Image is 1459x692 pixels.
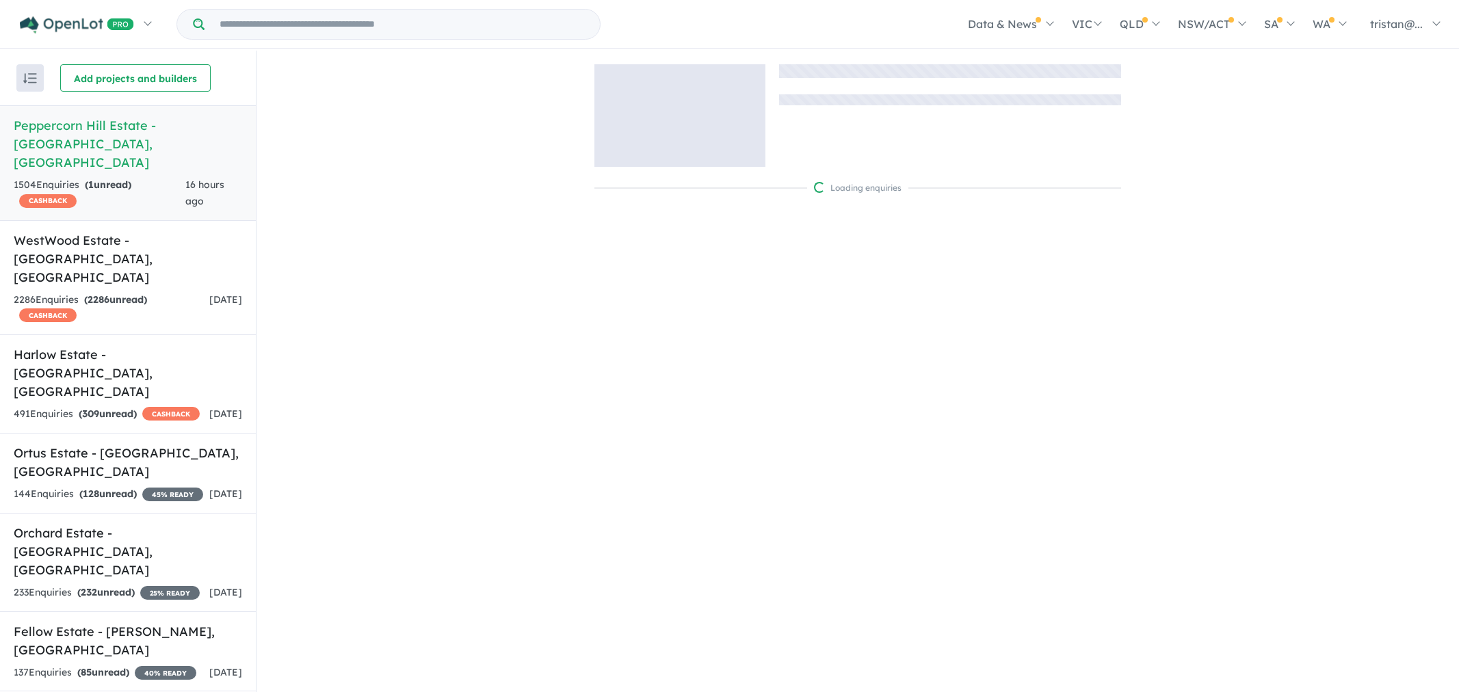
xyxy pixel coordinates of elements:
[209,488,242,500] span: [DATE]
[140,586,200,600] span: 25 % READY
[14,406,200,423] div: 491 Enquir ies
[209,586,242,598] span: [DATE]
[14,486,203,503] div: 144 Enquir ies
[88,178,94,191] span: 1
[142,488,203,501] span: 45 % READY
[14,444,242,481] h5: Ortus Estate - [GEOGRAPHIC_DATA] , [GEOGRAPHIC_DATA]
[84,293,147,306] strong: ( unread)
[81,586,97,598] span: 232
[209,666,242,678] span: [DATE]
[142,407,200,421] span: CASHBACK
[135,666,196,680] span: 40 % READY
[14,177,185,210] div: 1504 Enquir ies
[20,16,134,34] img: Openlot PRO Logo White
[19,194,77,208] span: CASHBACK
[207,10,597,39] input: Try estate name, suburb, builder or developer
[82,408,99,420] span: 309
[60,64,211,92] button: Add projects and builders
[77,666,129,678] strong: ( unread)
[814,181,902,195] div: Loading enquiries
[79,488,137,500] strong: ( unread)
[23,73,37,83] img: sort.svg
[209,293,242,306] span: [DATE]
[14,665,196,681] div: 137 Enquir ies
[83,488,99,500] span: 128
[88,293,109,306] span: 2286
[81,666,92,678] span: 85
[14,292,209,325] div: 2286 Enquir ies
[185,178,224,207] span: 16 hours ago
[19,308,77,322] span: CASHBACK
[1370,17,1423,31] span: tristan@...
[14,585,200,601] div: 233 Enquir ies
[14,116,242,172] h5: Peppercorn Hill Estate - [GEOGRAPHIC_DATA] , [GEOGRAPHIC_DATA]
[14,345,242,401] h5: Harlow Estate - [GEOGRAPHIC_DATA] , [GEOGRAPHIC_DATA]
[77,586,135,598] strong: ( unread)
[14,231,242,287] h5: WestWood Estate - [GEOGRAPHIC_DATA] , [GEOGRAPHIC_DATA]
[85,178,131,191] strong: ( unread)
[14,622,242,659] h5: Fellow Estate - [PERSON_NAME] , [GEOGRAPHIC_DATA]
[14,524,242,579] h5: Orchard Estate - [GEOGRAPHIC_DATA] , [GEOGRAPHIC_DATA]
[79,408,137,420] strong: ( unread)
[209,408,242,420] span: [DATE]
